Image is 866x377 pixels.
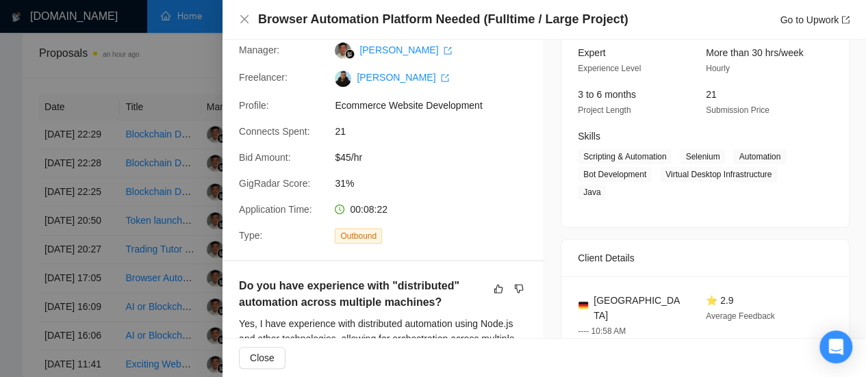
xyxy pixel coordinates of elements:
span: ---- 10:58 AM [578,326,626,336]
a: [PERSON_NAME] export [357,72,449,83]
span: Experience Level [578,64,641,73]
span: export [444,47,452,55]
span: Type: [239,230,262,241]
span: [GEOGRAPHIC_DATA] [594,293,684,323]
span: Close [250,350,275,365]
span: 3 to 6 months [578,89,636,100]
span: 31% [335,176,540,191]
span: close [239,14,250,25]
span: Profile: [239,100,269,111]
span: 00:08:22 [350,204,387,215]
a: [PERSON_NAME] export [359,44,452,55]
span: like [494,283,503,294]
button: dislike [511,281,527,297]
span: dislike [514,283,524,294]
span: Java [578,185,606,200]
button: like [490,281,507,297]
img: 🇩🇪 [578,300,588,310]
span: Connects Spent: [239,126,310,137]
span: More than 30 hrs/week [706,47,803,58]
span: Scripting & Automation [578,149,672,164]
div: Client Details [578,239,832,276]
span: export [441,74,449,82]
span: clock-circle [335,205,344,214]
div: Yes, I have experience with distributed automation using Node.js and other technologies, allowing... [239,316,527,361]
span: Submission Price [706,105,769,115]
button: Close [239,14,250,25]
span: GigRadar Score: [239,178,310,189]
span: Freelancer: [239,72,288,83]
span: Bot Development [578,167,652,182]
span: Average Feedback [706,311,775,321]
span: $45/hr [335,150,540,165]
span: Bid Amount: [239,152,291,163]
span: Expert [578,47,605,58]
img: c1xoYCvH-I8Inu5tkCRSJtUgA1XfBOjNiBLSv7B9kyVh40jB7mC8hZ3U_KJiVItwKs [335,70,351,87]
span: Automation [733,149,786,164]
h4: Browser Automation Platform Needed (Fulltime / Large Project) [258,11,628,28]
span: Manager: [239,44,279,55]
button: Close [239,347,285,369]
span: Outbound [335,229,382,244]
span: 21 [335,124,540,139]
span: export [841,16,850,24]
span: Ecommerce Website Development [335,98,540,113]
span: 21 [706,89,717,100]
div: Open Intercom Messenger [819,330,852,363]
span: ⭐ 2.9 [706,295,733,306]
span: Hourly [706,64,730,73]
a: Go to Upworkexport [780,14,850,25]
img: gigradar-bm.png [345,49,355,59]
span: Selenium [680,149,725,164]
span: Skills [578,131,600,142]
span: Project Length [578,105,631,115]
span: Application Time: [239,204,312,215]
h5: Do you have experience with "distributed" automation across multiple machines? [239,278,484,311]
span: Virtual Desktop Infrastructure [660,167,777,182]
